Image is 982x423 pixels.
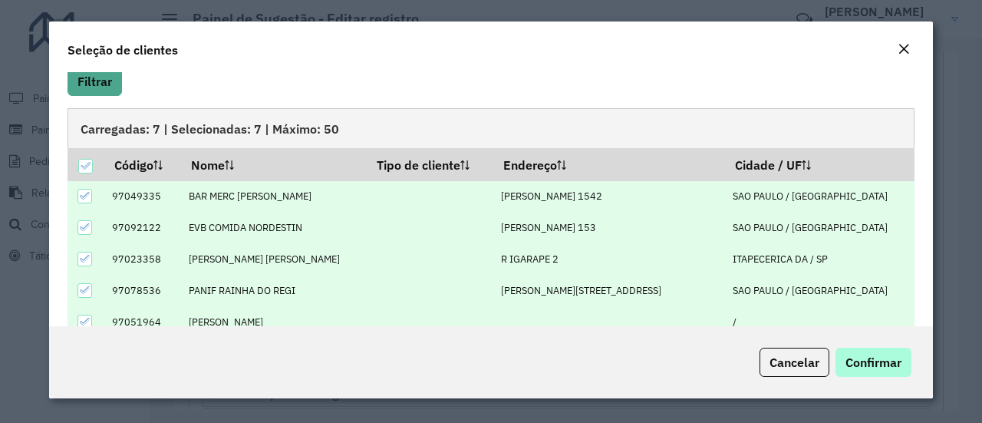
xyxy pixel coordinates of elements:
[104,148,180,180] th: Código
[724,212,914,243] td: SAO PAULO / [GEOGRAPHIC_DATA]
[493,148,724,180] th: Endereço
[181,275,367,306] td: PANIF RAINHA DO REGI
[181,306,367,338] td: [PERSON_NAME]
[724,243,914,275] td: ITAPECERICA DA / SP
[367,148,493,180] th: Tipo de cliente
[835,348,911,377] button: Confirmar
[104,275,180,306] td: 97078536
[724,148,914,180] th: Cidade / UF
[893,40,914,60] button: Close
[104,212,180,243] td: 97092122
[181,243,367,275] td: [PERSON_NAME] [PERSON_NAME]
[724,306,914,338] td: /
[68,108,914,148] div: Carregadas: 7 | Selecionadas: 7 | Máximo: 50
[760,348,829,377] button: Cancelar
[845,355,901,370] span: Confirmar
[769,355,819,370] span: Cancelar
[68,41,178,59] h4: Seleção de clientes
[493,181,724,213] td: [PERSON_NAME] 1542
[724,181,914,213] td: SAO PAULO / [GEOGRAPHIC_DATA]
[68,67,122,96] button: Filtrar
[104,306,180,338] td: 97051964
[493,212,724,243] td: [PERSON_NAME] 153
[724,275,914,306] td: SAO PAULO / [GEOGRAPHIC_DATA]
[493,275,724,306] td: [PERSON_NAME][STREET_ADDRESS]
[181,212,367,243] td: EVB COMIDA NORDESTIN
[181,181,367,213] td: BAR MERC [PERSON_NAME]
[104,181,180,213] td: 97049335
[104,243,180,275] td: 97023358
[898,43,910,55] em: Fechar
[181,148,367,180] th: Nome
[493,243,724,275] td: R IGARAPE 2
